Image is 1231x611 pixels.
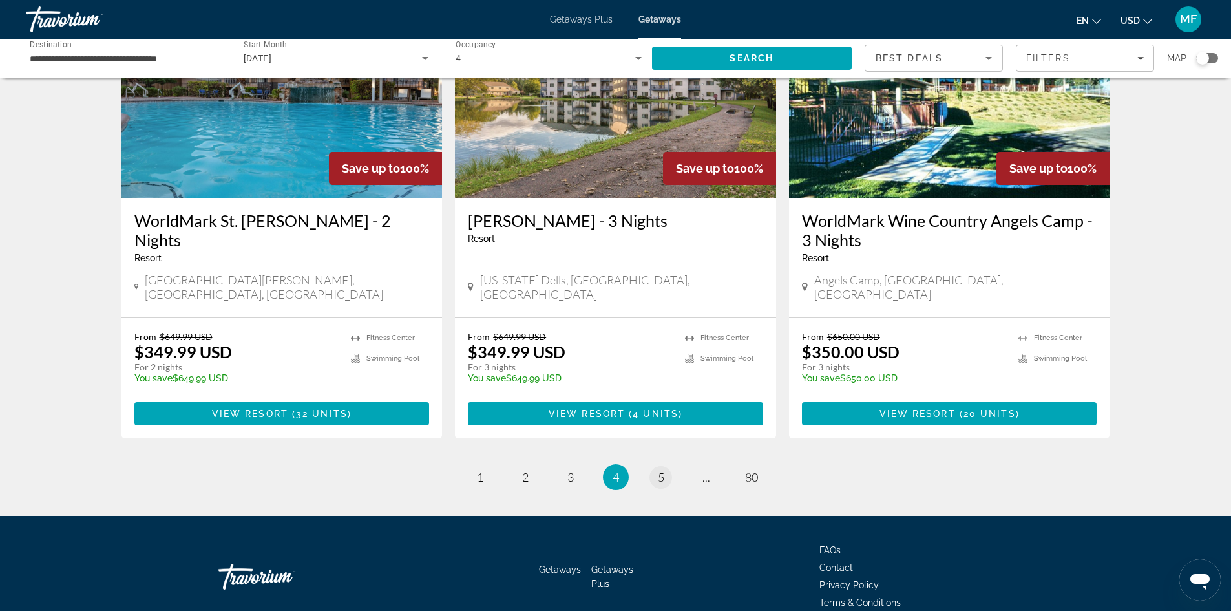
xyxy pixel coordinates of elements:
span: $649.99 USD [493,331,546,342]
a: FAQs [819,545,841,555]
p: $649.99 USD [134,373,339,383]
p: $350.00 USD [802,342,900,361]
span: Fitness Center [1034,334,1082,342]
span: Save up to [1009,162,1068,175]
span: ( ) [288,409,352,419]
span: Resort [802,253,829,263]
span: View Resort [879,409,956,419]
span: 4 [613,470,619,484]
p: $349.99 USD [134,342,232,361]
span: Destination [30,39,72,48]
span: 3 [567,470,574,484]
button: Filters [1016,45,1154,72]
span: Filters [1026,53,1070,63]
span: en [1077,16,1089,26]
a: WorldMark Wine Country Angels Camp - 3 Nights [802,211,1097,250]
span: [US_STATE] Dells, [GEOGRAPHIC_DATA], [GEOGRAPHIC_DATA] [480,273,763,301]
button: Search [652,47,852,70]
a: Contact [819,563,853,573]
a: Go Home [218,557,348,596]
span: ( ) [625,409,682,419]
span: 20 units [963,409,1016,419]
div: 100% [996,152,1110,185]
iframe: Bouton de lancement de la fenêtre de messagerie [1179,559,1221,601]
span: USD [1121,16,1140,26]
span: Resort [468,233,495,244]
button: User Menu [1172,6,1205,33]
p: $649.99 USD [468,373,672,383]
a: Terms & Conditions [819,597,901,608]
input: Select destination [30,51,216,67]
a: Getaways [539,564,581,575]
span: View Resort [549,409,625,419]
span: You save [134,373,173,383]
span: From [134,331,156,342]
button: View Resort(32 units) [134,402,430,425]
button: Change currency [1121,11,1152,30]
span: $650.00 USD [827,331,880,342]
span: Swimming Pool [366,354,419,363]
span: 80 [745,470,758,484]
p: $349.99 USD [468,342,565,361]
nav: Pagination [121,464,1110,490]
span: 1 [477,470,483,484]
span: MF [1180,13,1197,26]
span: Swimming Pool [700,354,753,363]
button: View Resort(20 units) [802,402,1097,425]
span: ... [702,470,710,484]
a: Getaways [638,14,681,25]
a: WorldMark St. [PERSON_NAME] - 2 Nights [134,211,430,250]
span: Occupancy [456,40,496,49]
p: For 2 nights [134,361,339,373]
span: Search [730,53,773,63]
p: For 3 nights [468,361,672,373]
span: 4 units [633,409,679,419]
span: You save [468,373,506,383]
a: Getaways Plus [550,14,613,25]
span: View Resort [212,409,288,419]
span: You save [802,373,840,383]
span: $649.99 USD [160,331,213,342]
span: ( ) [956,409,1020,419]
a: Privacy Policy [819,580,879,590]
a: Getaways Plus [591,564,633,589]
a: [PERSON_NAME] - 3 Nights [468,211,763,230]
p: For 3 nights [802,361,1006,373]
span: 4 [456,53,461,63]
span: Swimming Pool [1034,354,1087,363]
span: Fitness Center [366,334,415,342]
span: From [468,331,490,342]
span: Map [1167,49,1186,67]
a: Travorium [26,3,155,36]
span: Angels Camp, [GEOGRAPHIC_DATA], [GEOGRAPHIC_DATA] [814,273,1097,301]
div: 100% [329,152,442,185]
span: Save up to [342,162,400,175]
span: Fitness Center [700,334,749,342]
span: [DATE] [244,53,272,63]
span: 32 units [296,409,348,419]
button: View Resort(4 units) [468,402,763,425]
span: From [802,331,824,342]
span: Save up to [676,162,734,175]
span: Resort [134,253,162,263]
div: 100% [663,152,776,185]
span: 2 [522,470,529,484]
mat-select: Sort by [876,50,992,66]
span: 5 [658,470,664,484]
span: Start Month [244,40,287,49]
p: $650.00 USD [802,373,1006,383]
span: Best Deals [876,53,943,63]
